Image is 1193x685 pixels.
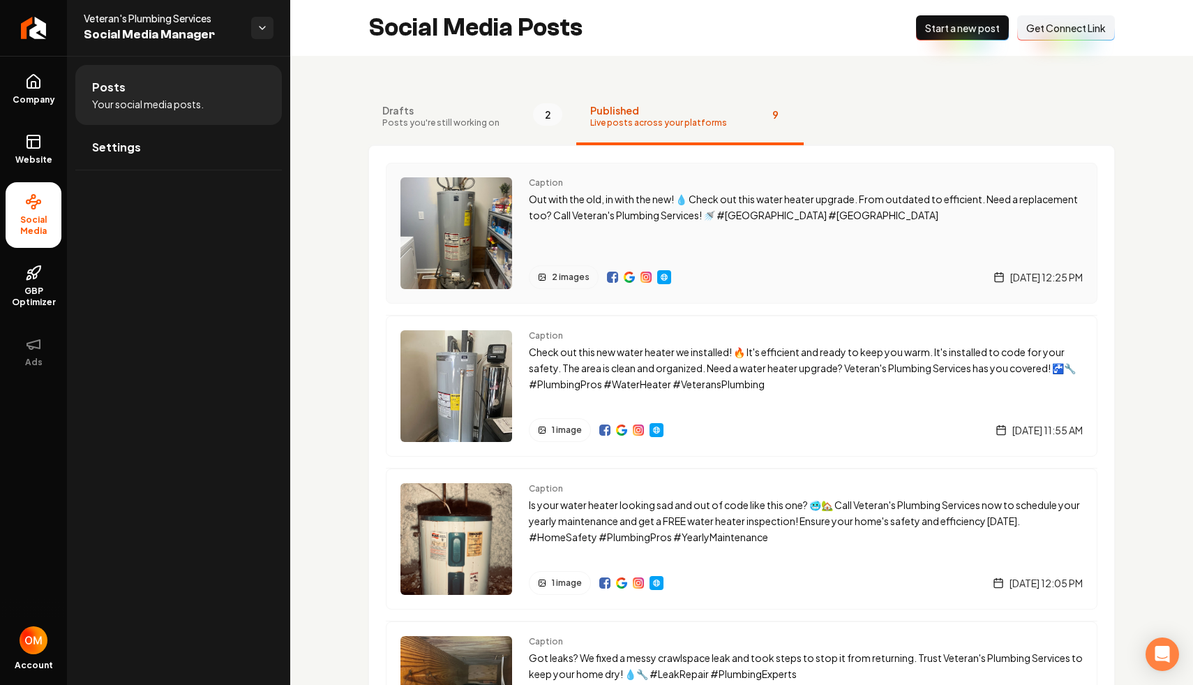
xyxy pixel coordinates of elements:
a: View on Facebook [607,272,618,283]
span: Live posts across your platforms [590,117,727,128]
img: Google [616,425,627,436]
span: [DATE] 12:05 PM [1010,576,1083,590]
img: Website [651,425,662,436]
p: Check out this new water heater we installed! 🔥 It's efficient and ready to keep you warm. It's i... [529,344,1083,392]
a: Website [6,122,61,177]
p: Out with the old, in with the new! 💧 Check out this water heater upgrade. From outdated to effici... [529,191,1083,223]
a: View on Instagram [633,425,644,436]
a: Post previewCaptionCheck out this new water heater we installed! 🔥 It's efficient and ready to ke... [386,315,1097,457]
a: View on Google Business Profile [616,425,627,436]
span: Ads [20,357,48,368]
a: View on Facebook [599,425,610,436]
span: Account [15,660,53,671]
span: Caption [529,483,1083,494]
span: Caption [529,636,1083,647]
button: Open user button [20,626,47,654]
span: [DATE] 12:25 PM [1010,270,1083,284]
img: Website [651,577,662,589]
img: Post preview [400,177,512,289]
a: Website [657,270,671,284]
img: Omar Molai [20,626,47,654]
div: Open Intercom Messenger [1146,638,1179,671]
span: Drafts [382,103,500,117]
h2: Social Media Posts [368,14,583,42]
span: Published [590,103,727,117]
img: Post preview [400,483,512,595]
span: 1 image [552,577,582,589]
a: View on Google Business Profile [624,272,635,283]
span: 2 [533,103,562,126]
span: Posts you're still working on [382,117,500,128]
a: View on Instagram [640,272,652,283]
span: Start a new post [925,21,1000,35]
a: View on Google Business Profile [616,577,627,589]
button: PublishedLive posts across your platforms9 [576,89,804,145]
img: Facebook [599,577,610,589]
span: Get Connect Link [1026,21,1106,35]
button: Start a new post [916,15,1009,40]
a: View on Facebook [599,577,610,589]
a: Company [6,62,61,117]
img: Google [624,272,635,283]
span: Veteran's Plumbing Services [84,11,240,25]
img: Facebook [599,425,610,436]
span: 1 image [552,425,582,436]
span: Settings [92,139,141,156]
a: Website [650,423,663,437]
span: Posts [92,79,126,96]
span: Website [10,154,58,165]
span: Caption [529,330,1083,341]
span: Your social media posts. [92,97,204,111]
span: Social Media [6,214,61,237]
span: 9 [760,103,790,126]
span: 2 images [552,272,590,283]
button: DraftsPosts you're still working on2 [368,89,576,145]
img: Instagram [633,577,644,589]
img: Website [659,272,670,283]
a: Post previewCaptionIs your water heater looking sad and out of code like this one? 🥶🏡 Call Vetera... [386,468,1097,610]
img: Instagram [633,425,644,436]
span: Company [7,94,61,105]
span: GBP Optimizer [6,286,61,308]
img: Post preview [400,330,512,442]
a: Post previewCaptionOut with the old, in with the new! 💧 Check out this water heater upgrade. From... [386,163,1097,304]
img: Instagram [640,272,652,283]
a: Settings [75,125,282,170]
a: View on Instagram [633,577,644,589]
nav: Tabs [368,89,1115,145]
a: GBP Optimizer [6,253,61,319]
img: Rebolt Logo [21,17,47,39]
span: Social Media Manager [84,25,240,45]
span: [DATE] 11:55 AM [1012,423,1083,437]
p: Is your water heater looking sad and out of code like this one? 🥶🏡 Call Veteran's Plumbing Servic... [529,497,1083,545]
button: Ads [6,325,61,379]
img: Google [616,577,627,589]
span: Caption [529,177,1083,189]
a: Website [650,576,663,590]
p: Got leaks? We fixed a messy crawlspace leak and took steps to stop it from returning. Trust Veter... [529,650,1083,682]
button: Get Connect Link [1017,15,1115,40]
img: Facebook [607,272,618,283]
